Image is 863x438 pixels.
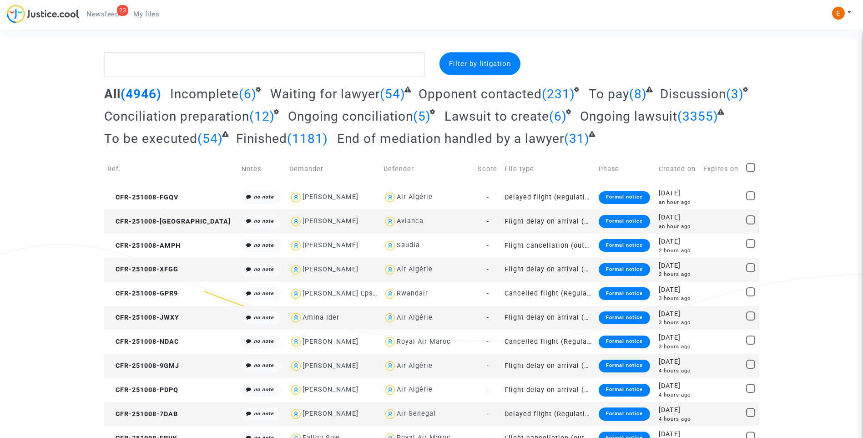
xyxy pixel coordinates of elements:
[659,415,697,423] div: 4 hours ago
[289,335,303,348] img: icon-user.svg
[289,191,303,204] img: icon-user.svg
[599,336,650,348] div: Formal notice
[659,381,697,391] div: [DATE]
[501,378,596,402] td: Flight delay on arrival (outside of EU - Montreal Convention)
[303,338,358,346] div: [PERSON_NAME]
[289,407,303,421] img: icon-user.svg
[397,290,428,297] div: Rwandair
[197,131,223,146] span: (54)
[249,109,275,124] span: (12)
[599,360,650,372] div: Formal notice
[384,311,397,325] img: icon-user.svg
[501,282,596,306] td: Cancelled flight (Regulation EC 261/2004)
[397,265,433,273] div: Air Algérie
[580,109,677,124] span: Ongoing lawsuit
[501,330,596,354] td: Cancelled flight (Regulation EC 261/2004)
[397,362,433,370] div: Air Algérie
[599,215,650,228] div: Formal notice
[126,7,167,21] a: My files
[656,153,700,185] td: Created on
[384,191,397,204] img: icon-user.svg
[599,407,650,420] div: Formal notice
[107,338,179,346] span: CFR-251008-NDAC
[133,10,159,18] span: My files
[397,338,451,346] div: Royal Air Maroc
[659,237,697,247] div: [DATE]
[254,387,274,392] i: no note
[549,109,567,124] span: (6)
[659,295,697,302] div: 3 hours ago
[659,343,697,351] div: 3 hours ago
[659,319,697,326] div: 3 hours ago
[659,270,697,278] div: 2 hours ago
[7,5,79,23] img: jc-logo.svg
[659,213,697,223] div: [DATE]
[107,194,178,201] span: CFR-251008-FGQV
[487,314,489,321] span: -
[659,188,697,199] div: [DATE]
[289,311,303,325] img: icon-user.svg
[599,191,650,204] div: Formal notice
[107,314,179,321] span: CFR-251008-JWXY
[599,263,650,276] div: Formal notice
[86,10,119,18] span: Newsfeed
[384,407,397,421] img: icon-user.svg
[677,109,718,124] span: (3355)
[413,109,431,124] span: (5)
[384,263,397,276] img: icon-user.svg
[289,359,303,372] img: icon-user.svg
[254,411,274,417] i: no note
[254,315,274,321] i: no note
[487,194,489,201] span: -
[303,193,358,201] div: [PERSON_NAME]
[337,131,564,146] span: End of mediation handled by a lawyer
[599,311,650,324] div: Formal notice
[487,410,489,418] span: -
[397,217,424,225] div: Avianca
[117,5,128,16] div: 23
[501,354,596,378] td: Flight delay on arrival (outside of EU - Montreal Convention)
[487,290,489,297] span: -
[254,266,274,272] i: no note
[384,287,397,300] img: icon-user.svg
[487,362,489,370] span: -
[254,194,274,200] i: no note
[659,285,697,295] div: [DATE]
[107,242,181,250] span: CFR-251008-AMPH
[599,239,650,252] div: Formal notice
[170,87,239,102] span: Incomplete
[107,410,178,418] span: CFR-251008-7DAB
[303,314,339,321] div: Amina Ider
[659,391,697,399] div: 4 hours ago
[303,290,396,297] div: [PERSON_NAME] Epse Nana
[542,87,575,102] span: (231)
[397,193,433,201] div: Air Algérie
[397,410,436,418] div: Air Senegal
[287,131,328,146] span: (1181)
[474,153,501,185] td: Score
[254,362,274,368] i: no note
[419,87,542,102] span: Opponent contacted
[501,185,596,209] td: Delayed flight (Regulation EC 261/2004)
[384,215,397,228] img: icon-user.svg
[501,402,596,426] td: Delayed flight (Regulation EC 261/2004)
[659,333,697,343] div: [DATE]
[659,367,697,375] div: 4 hours ago
[104,131,197,146] span: To be executed
[104,87,121,102] span: All
[384,383,397,397] img: icon-user.svg
[659,223,697,230] div: an hour ago
[397,241,420,249] div: Saudia
[238,153,286,185] td: Notes
[384,239,397,252] img: icon-user.svg
[487,242,489,250] span: -
[107,362,179,370] span: CFR-251008-9GMJ
[599,384,650,397] div: Formal notice
[659,309,697,319] div: [DATE]
[397,386,433,393] div: Air Algérie
[832,7,845,20] img: ACg8ocIeiFvHKe4dA5oeRFd_CiCnuxWUEc1A2wYhRJE3TTWt=s96-c
[397,314,433,321] div: Air Algérie
[659,405,697,415] div: [DATE]
[501,234,596,258] td: Flight cancellation (outside of EU - Montreal Convention)
[303,241,358,249] div: [PERSON_NAME]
